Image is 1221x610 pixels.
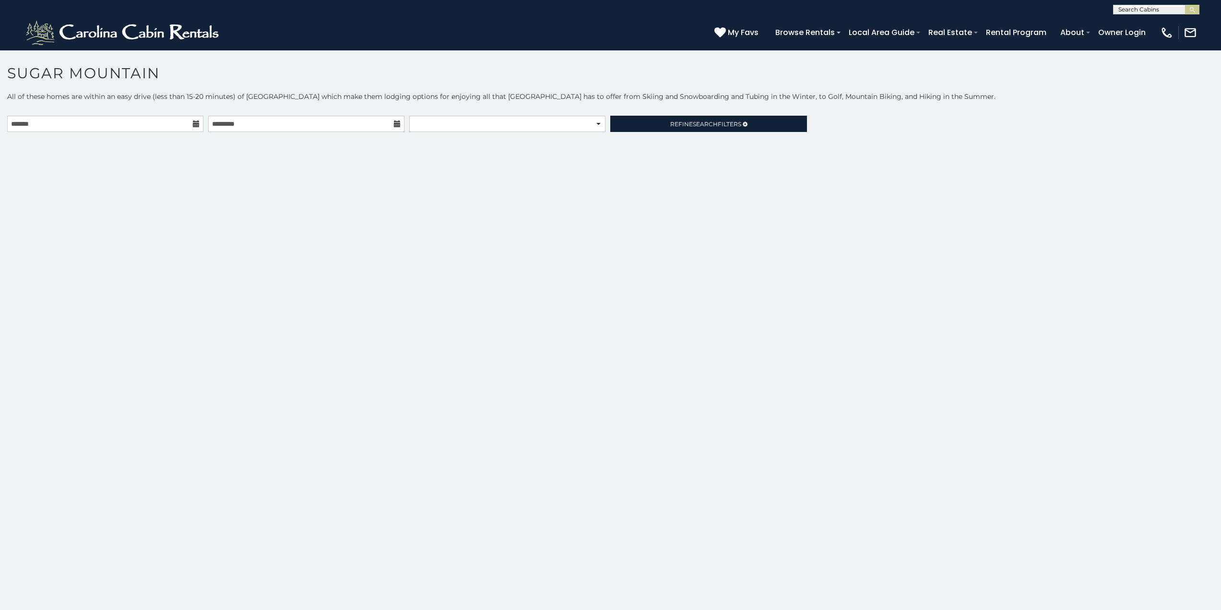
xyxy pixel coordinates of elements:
span: Search [693,120,718,128]
a: Browse Rentals [771,24,840,41]
a: About [1055,24,1089,41]
a: Owner Login [1093,24,1150,41]
a: Local Area Guide [844,24,919,41]
img: phone-regular-white.png [1160,26,1174,39]
span: Refine Filters [670,120,741,128]
img: White-1-2.png [24,18,223,47]
img: mail-regular-white.png [1184,26,1197,39]
a: My Favs [714,26,761,39]
span: My Favs [728,26,759,38]
a: RefineSearchFilters [610,116,806,132]
a: Rental Program [981,24,1051,41]
a: Real Estate [924,24,977,41]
